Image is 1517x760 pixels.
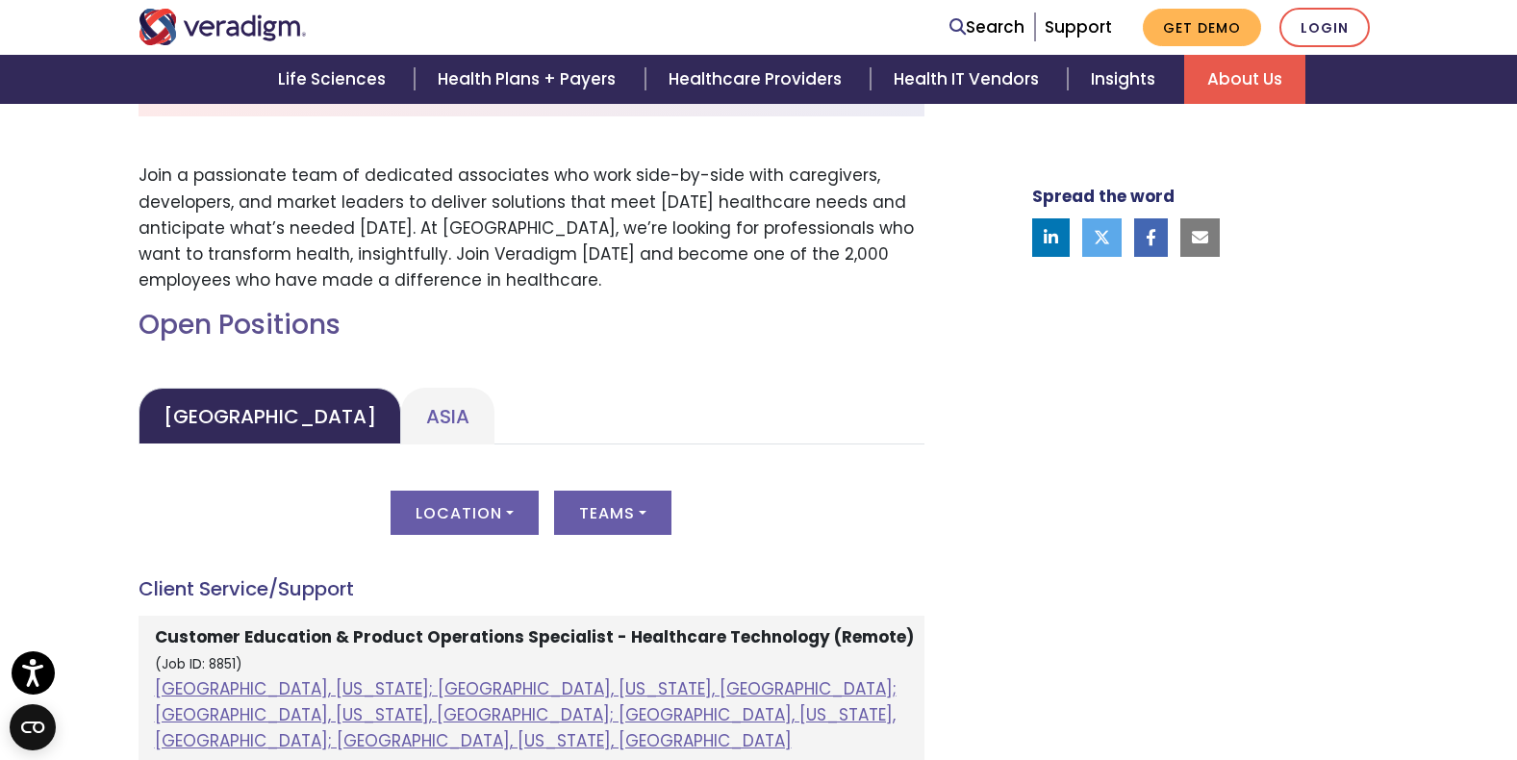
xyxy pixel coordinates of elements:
[139,388,401,444] a: [GEOGRAPHIC_DATA]
[1279,8,1370,47] a: Login
[139,309,924,342] h2: Open Positions
[255,55,415,104] a: Life Sciences
[554,491,671,535] button: Teams
[415,55,645,104] a: Health Plans + Payers
[1184,55,1305,104] a: About Us
[155,625,914,648] strong: Customer Education & Product Operations Specialist - Healthcare Technology (Remote)
[1143,9,1261,46] a: Get Demo
[1068,55,1184,104] a: Insights
[139,163,924,293] p: Join a passionate team of dedicated associates who work side-by-side with caregivers, developers,...
[871,55,1068,104] a: Health IT Vendors
[155,655,242,673] small: (Job ID: 8851)
[401,388,494,444] a: Asia
[139,577,924,600] h4: Client Service/Support
[949,14,1024,40] a: Search
[155,677,897,752] a: [GEOGRAPHIC_DATA], [US_STATE]; [GEOGRAPHIC_DATA], [US_STATE], [GEOGRAPHIC_DATA]; [GEOGRAPHIC_DATA...
[10,704,56,750] button: Open CMP widget
[645,55,871,104] a: Healthcare Providers
[1032,185,1175,208] strong: Spread the word
[139,9,307,45] img: Veradigm logo
[391,491,539,535] button: Location
[1045,15,1112,38] a: Support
